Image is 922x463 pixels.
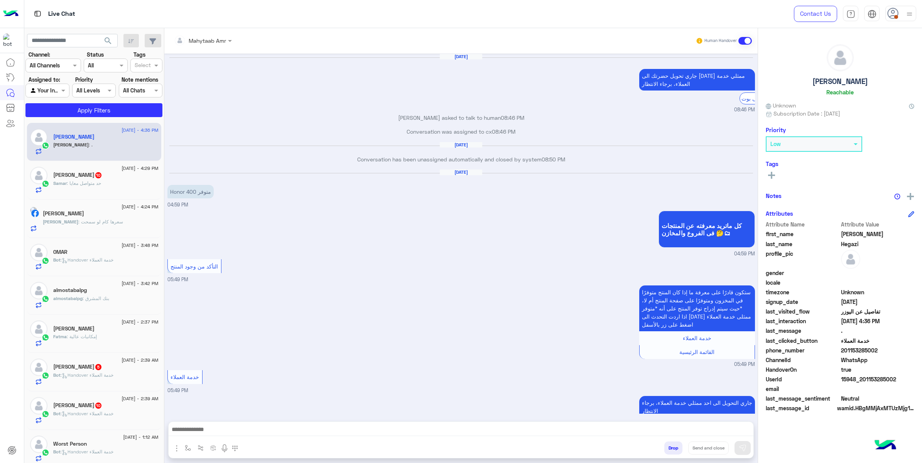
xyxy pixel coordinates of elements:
[67,334,97,339] span: إمكانيات عالية
[30,359,47,376] img: defaultAdmin.png
[664,441,682,455] button: Drop
[61,257,113,263] span: : Handover خدمة العملاء
[688,441,729,455] button: Send and close
[53,364,102,370] h5: Esra Ahmet
[639,396,755,418] p: 30/6/2025, 5:49 PM
[30,167,47,184] img: defaultAdmin.png
[740,92,776,104] div: الرجوع الى بوت
[766,269,839,277] span: gender
[766,394,839,403] span: last_message_sentiment
[61,411,113,416] span: : Handover خدمة العملاء
[75,75,93,84] label: Priority
[207,441,220,454] button: create order
[841,240,915,248] span: Hegazi
[53,249,68,255] h5: 0MAR
[905,9,914,19] img: profile
[87,50,104,59] label: Status
[766,337,839,345] span: last_clicked_button
[868,10,876,18] img: tab
[53,325,95,332] h5: Fatma Elnaggar
[841,278,915,287] span: null
[167,202,188,208] span: 04:59 PM
[33,9,42,18] img: tab
[734,361,755,368] span: 05:49 PM
[172,444,181,453] img: send attachment
[440,54,482,59] h6: [DATE]
[841,317,915,325] span: 2025-08-21T13:36:12.665Z
[30,129,47,146] img: defaultAdmin.png
[53,180,67,186] span: Samar
[42,257,49,265] img: WhatsApp
[542,156,565,163] span: 08:50 PM
[766,327,839,335] span: last_message
[42,410,49,418] img: WhatsApp
[122,127,158,134] span: [DATE] - 4:36 PM
[30,244,47,261] img: defaultAdmin.png
[501,114,524,121] span: 08:46 PM
[440,142,482,148] h6: [DATE]
[182,441,194,454] button: select flow
[220,444,229,453] img: send voice note
[123,434,158,441] span: [DATE] - 1:12 AM
[766,346,839,354] span: phone_number
[766,298,839,306] span: signup_date
[894,193,900,200] img: notes
[61,372,113,378] span: : Handover خدمة العملاء
[167,114,755,122] p: [PERSON_NAME] asked to talk to human
[122,165,158,172] span: [DATE] - 4:29 PM
[841,394,915,403] span: 0
[30,320,47,338] img: defaultAdmin.png
[841,307,915,315] span: تفاصيل عن اليوزر
[841,366,915,374] span: true
[841,346,915,354] span: 201153285002
[122,357,158,364] span: [DATE] - 2:39 AM
[122,75,158,84] label: Note mentions
[766,210,793,217] h6: Attributes
[766,307,839,315] span: last_visited_flow
[841,385,915,393] span: null
[734,250,755,258] span: 04:59 PM
[766,366,839,374] span: HandoverOn
[766,192,782,199] h6: Notes
[766,230,839,238] span: first_name
[794,6,837,22] a: Contact Us
[841,337,915,345] span: خدمة العملاء
[739,444,746,452] img: send message
[133,61,151,71] div: Select
[30,397,47,414] img: defaultAdmin.png
[95,172,101,178] span: 10
[198,445,204,451] img: Trigger scenario
[492,128,515,135] span: 08:46 PM
[841,230,915,238] span: Ahmed
[42,142,49,149] img: WhatsApp
[766,250,839,267] span: profile_pic
[42,295,49,303] img: WhatsApp
[766,317,839,325] span: last_interaction
[25,103,162,117] button: Apply Filters
[48,9,75,19] p: Live Chat
[841,298,915,306] span: 2024-11-22T18:44:12.673Z
[53,287,87,294] h5: almostabalpg
[841,220,915,228] span: Attribute Value
[122,242,158,249] span: [DATE] - 3:48 PM
[846,10,855,18] img: tab
[766,240,839,248] span: last_name
[133,50,145,59] label: Tags
[53,142,89,148] span: [PERSON_NAME]
[827,45,853,71] img: defaultAdmin.png
[167,127,755,136] p: Conversation was assigned to cx
[167,388,188,393] span: 05:49 PM
[841,356,915,364] span: 2
[841,269,915,277] span: null
[841,250,860,269] img: defaultAdmin.png
[766,160,914,167] h6: Tags
[766,404,836,412] span: last_message_id
[167,277,188,282] span: 05:49 PM
[841,327,915,335] span: .
[53,257,61,263] span: Bot
[122,319,158,325] span: [DATE] - 2:37 PM
[210,445,216,451] img: create order
[42,372,49,379] img: WhatsApp
[704,38,737,44] small: Human Handover
[773,109,840,117] span: Subscription Date : [DATE]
